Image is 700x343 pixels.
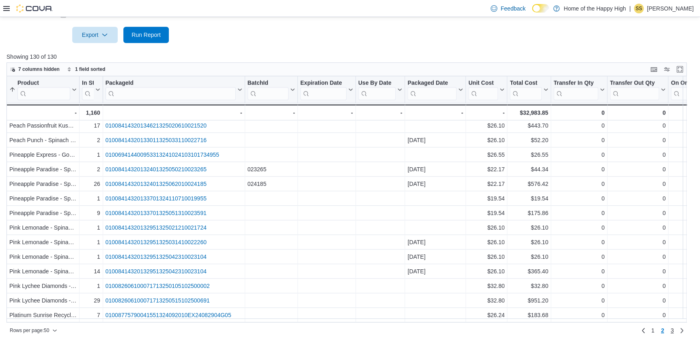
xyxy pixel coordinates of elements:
[300,79,347,100] div: Expiration Date
[510,136,548,145] div: $52.20
[554,267,605,277] div: 0
[106,79,236,87] div: PackageId
[661,326,664,334] span: 2
[18,66,60,72] span: 7 columns hidden
[554,79,598,87] div: Transfer In Qty
[82,136,100,145] div: 2
[638,324,687,337] nav: Pagination for preceding grid
[106,152,219,158] a: 010069414400953313241024103101734955
[610,121,666,131] div: 0
[662,64,672,74] button: Display options
[647,4,694,13] p: [PERSON_NAME]
[64,64,109,74] button: 1 field sorted
[510,79,541,87] div: Total Cost
[610,267,666,277] div: 0
[468,252,504,262] div: $26.10
[106,79,236,100] div: Package URL
[82,79,94,87] div: In Stock Qty
[82,121,100,131] div: 17
[82,194,100,204] div: 1
[468,209,504,218] div: $19.54
[554,238,605,247] div: 0
[610,252,666,262] div: 0
[610,238,666,247] div: 0
[554,121,605,131] div: 0
[9,267,77,277] div: Pink Lemonade - Spinach - 510 Cartridges - 1.2mL
[9,223,77,233] div: Pink Lemonade - Spinach - 510 Cartridges - 1.2mL
[82,209,100,218] div: 9
[510,79,541,100] div: Total Cost
[82,252,100,262] div: 1
[106,181,207,187] a: 01008414320132401325062010024185
[532,4,549,13] input: Dark Mode
[358,79,396,87] div: Use By Date
[657,324,667,337] button: Page 2 of 3
[123,27,169,43] button: Run Report
[510,108,548,117] div: $32,983.85
[554,311,605,320] div: 0
[510,223,548,233] div: $26.10
[610,223,666,233] div: 0
[82,311,100,320] div: 7
[610,194,666,204] div: 0
[17,79,70,87] div: Product
[510,311,548,320] div: $183.68
[510,281,548,291] div: $32.80
[106,283,210,290] a: 010082606100071713250105102500002
[554,209,605,218] div: 0
[300,79,353,100] button: Expiration Date
[468,121,504,131] div: $26.10
[468,150,504,160] div: $26.55
[248,108,295,117] div: -
[9,79,77,100] button: Product
[468,79,498,87] div: Unit Cost
[468,223,504,233] div: $26.10
[407,79,463,100] button: Packaged Date
[510,194,548,204] div: $19.54
[649,64,659,74] button: Keyboard shortcuts
[510,165,548,175] div: $44.34
[610,79,659,100] div: Transfer Out Qty
[554,194,605,204] div: 0
[610,209,666,218] div: 0
[554,223,605,233] div: 0
[468,194,504,204] div: $19.54
[510,296,548,306] div: $951.20
[651,326,655,334] span: 1
[610,108,666,117] div: 0
[554,79,605,100] button: Transfer In Qty
[510,179,548,189] div: $576.42
[468,136,504,145] div: $26.10
[554,252,605,262] div: 0
[610,296,666,306] div: 0
[407,267,463,277] div: [DATE]
[6,53,694,61] p: Showing 130 of 130
[9,150,77,160] div: Pineapple Express - Good Supply - 510 Cartridges - 1.0ml
[106,225,207,231] a: 01008414320132951325021210021724
[500,4,525,13] span: Feedback
[510,79,548,100] button: Total Cost
[106,298,210,304] a: 010082606100071713250515102500691
[77,27,113,43] span: Export
[610,165,666,175] div: 0
[667,324,677,337] a: Page 3 of 3
[9,121,77,131] div: Peach Passionfruit Kush 10:1 THC:CBN - Spinach - 510 Cartridges - 1.2mL
[610,150,666,160] div: 0
[407,79,457,100] div: Packaged Date
[468,281,504,291] div: $32.80
[510,150,548,160] div: $26.55
[629,4,631,13] p: |
[82,108,100,117] div: 1,160
[16,4,53,13] img: Cova
[248,79,289,87] div: BatchId
[106,239,207,246] a: 01008414320132951325031410022260
[554,108,605,117] div: 0
[82,165,100,175] div: 2
[106,108,242,117] div: -
[106,312,231,319] a: 01008775790041551324092010EX24082904G05
[9,108,77,117] div: -
[407,108,463,117] div: -
[407,79,457,87] div: Packaged Date
[9,179,77,189] div: Pineapple Paradise - Spinach - 510 Cartridges - 1mL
